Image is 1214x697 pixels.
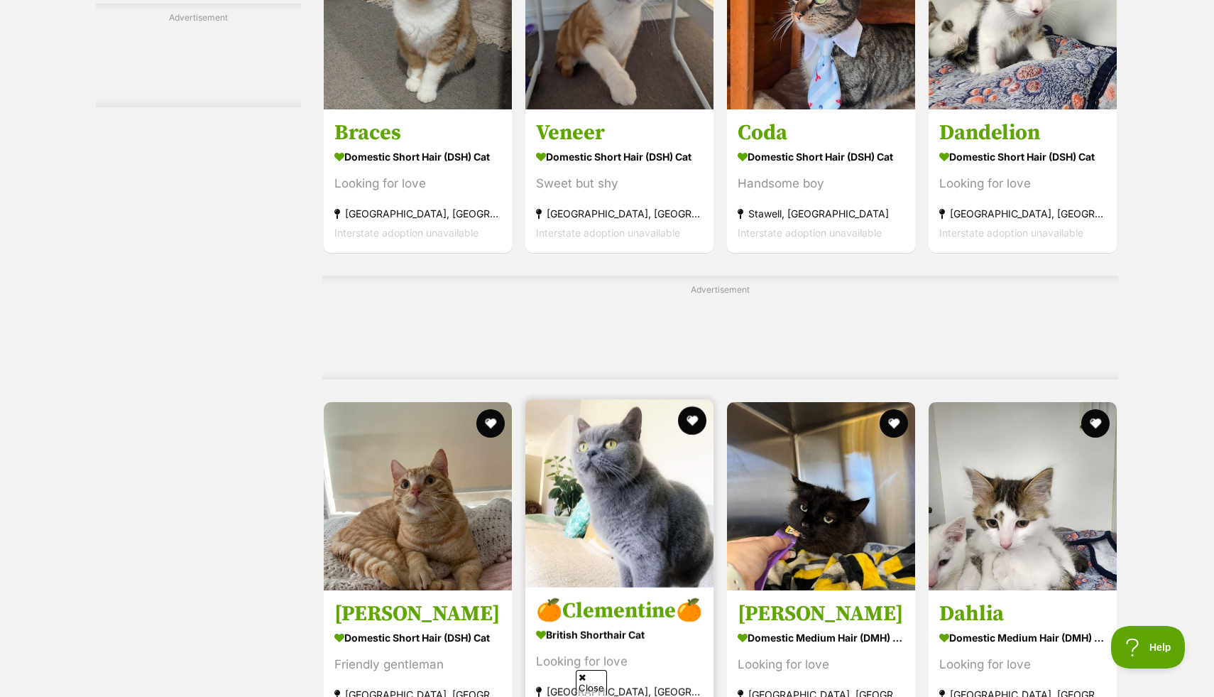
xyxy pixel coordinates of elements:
[939,656,1106,675] div: Looking for love
[334,146,501,167] strong: Domestic Short Hair (DSH) Cat
[939,227,1083,239] span: Interstate adoption unavailable
[939,601,1106,628] h3: Dahlia
[738,146,904,167] strong: Domestic Short Hair (DSH) Cat
[334,119,501,146] h3: Braces
[727,402,915,590] img: Ernie - Domestic Medium Hair (DMH) Cat
[727,109,915,253] a: Coda Domestic Short Hair (DSH) Cat Handsome boy Stawell, [GEOGRAPHIC_DATA] Interstate adoption un...
[929,402,1117,590] img: Dahlia - Domestic Medium Hair (DMH) Cat
[536,598,703,625] h3: 🍊Clementine🍊
[738,601,904,628] h3: [PERSON_NAME]
[536,119,703,146] h3: Veneer
[322,276,1118,379] div: Advertisement
[536,174,703,193] div: Sweet but shy
[324,402,512,590] img: Georgie - Domestic Short Hair (DSH) Cat
[536,204,703,223] strong: [GEOGRAPHIC_DATA], [GEOGRAPHIC_DATA]
[939,628,1106,649] strong: Domestic Medium Hair (DMH) Cat
[324,109,512,253] a: Braces Domestic Short Hair (DSH) Cat Looking for love [GEOGRAPHIC_DATA], [GEOGRAPHIC_DATA] Inters...
[939,119,1106,146] h3: Dandelion
[334,174,501,193] div: Looking for love
[738,119,904,146] h3: Coda
[476,409,505,438] button: favourite
[738,656,904,675] div: Looking for love
[738,227,882,239] span: Interstate adoption unavailable
[525,399,713,588] img: 🍊Clementine🍊 - British Shorthair Cat
[939,204,1106,223] strong: [GEOGRAPHIC_DATA], [GEOGRAPHIC_DATA]
[334,204,501,223] strong: [GEOGRAPHIC_DATA], [GEOGRAPHIC_DATA]
[536,625,703,646] strong: British Shorthair Cat
[738,204,904,223] strong: Stawell, [GEOGRAPHIC_DATA]
[536,653,703,672] div: Looking for love
[334,601,501,628] h3: [PERSON_NAME]
[1081,409,1110,438] button: favourite
[334,656,501,675] div: Friendly gentleman
[536,146,703,167] strong: Domestic Short Hair (DSH) Cat
[738,628,904,649] strong: Domestic Medium Hair (DMH) Cat
[536,227,680,239] span: Interstate adoption unavailable
[334,628,501,649] strong: Domestic Short Hair (DSH) Cat
[678,406,706,435] button: favourite
[96,4,301,107] div: Advertisement
[576,670,607,695] span: Close
[939,174,1106,193] div: Looking for love
[939,146,1106,167] strong: Domestic Short Hair (DSH) Cat
[1111,626,1186,669] iframe: Help Scout Beacon - Open
[738,174,904,193] div: Handsome boy
[880,409,908,438] button: favourite
[929,109,1117,253] a: Dandelion Domestic Short Hair (DSH) Cat Looking for love [GEOGRAPHIC_DATA], [GEOGRAPHIC_DATA] Int...
[525,109,713,253] a: Veneer Domestic Short Hair (DSH) Cat Sweet but shy [GEOGRAPHIC_DATA], [GEOGRAPHIC_DATA] Interstat...
[334,227,479,239] span: Interstate adoption unavailable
